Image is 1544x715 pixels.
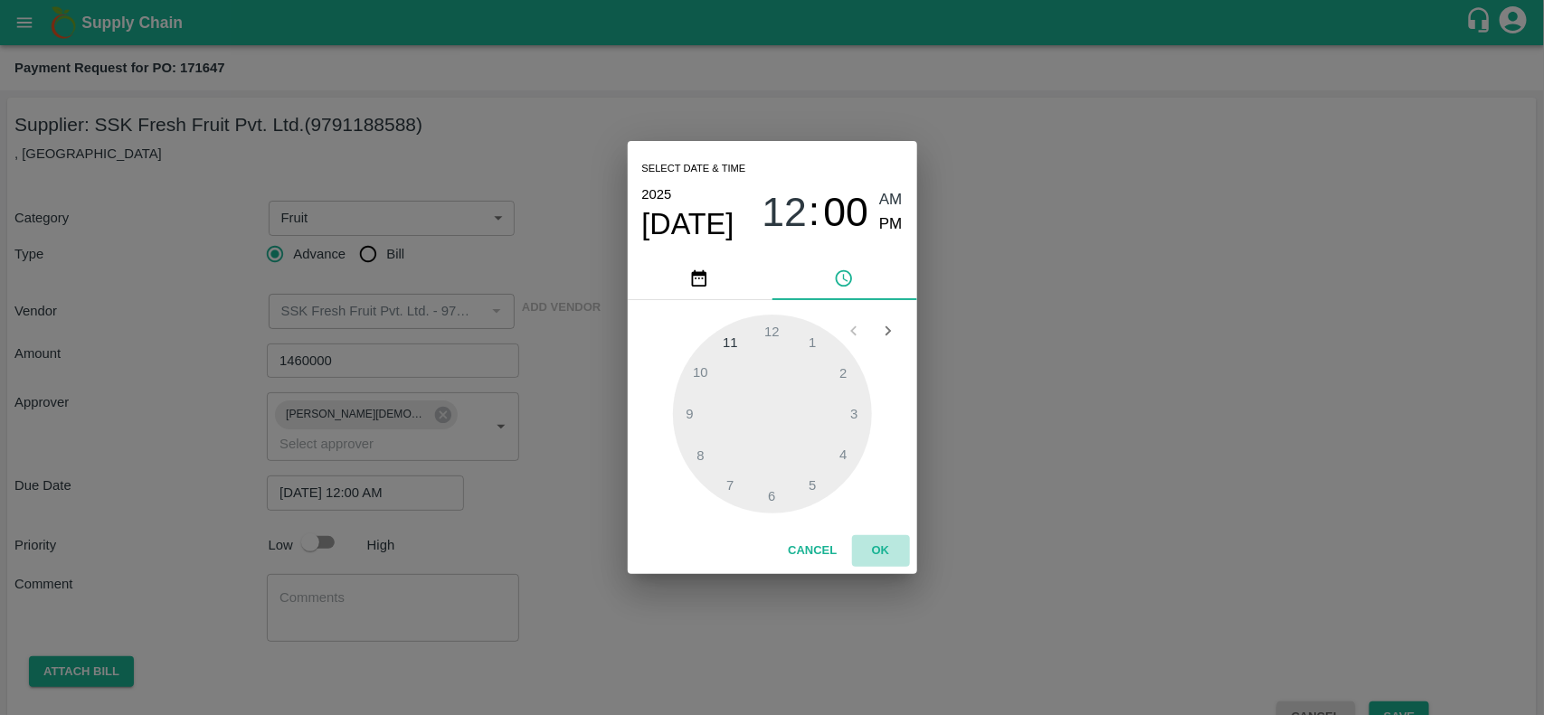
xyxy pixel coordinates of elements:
[809,188,819,236] span: :
[871,314,905,348] button: Open next view
[642,183,672,206] button: 2025
[772,257,917,300] button: pick time
[879,212,903,237] button: PM
[628,257,772,300] button: pick date
[762,189,807,236] span: 12
[823,188,868,236] button: 00
[823,189,868,236] span: 00
[762,188,807,236] button: 12
[642,155,746,183] span: Select date & time
[781,535,844,567] button: Cancel
[642,206,734,242] button: [DATE]
[852,535,910,567] button: OK
[879,188,903,212] button: AM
